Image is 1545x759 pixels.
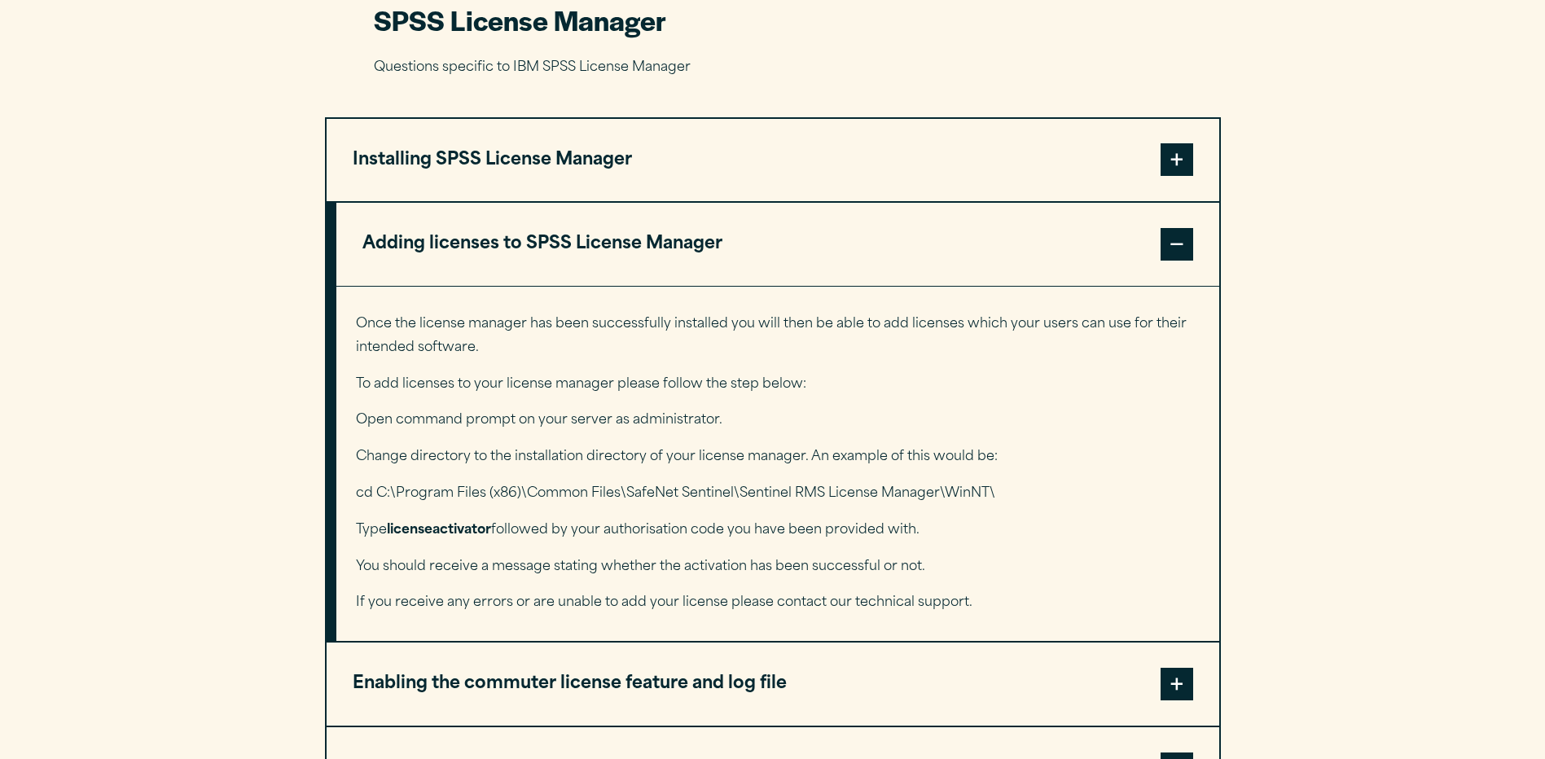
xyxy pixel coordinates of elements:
[336,286,1219,641] div: Adding licenses to SPSS License Manager
[356,445,1198,469] p: Change directory to the installation directory of your license manager. An example of this would be:
[327,119,1219,202] button: Installing SPSS License Manager
[387,524,491,537] strong: licenseactivator
[356,373,1198,397] p: To add licenses to your license manager please follow the step below:
[356,482,1198,506] p: cd C:\Program Files (x86)\Common Files\SafeNet Sentinel\Sentinel RMS License Manager\WinNT\
[356,591,1198,615] p: If you receive any errors or are unable to add your license please contact our technical support.
[356,313,1198,360] p: Once the license manager has been successfully installed you will then be able to add licenses wh...
[327,643,1219,726] button: Enabling the commuter license feature and log file
[336,203,1219,286] button: Adding licenses to SPSS License Manager
[374,56,1172,80] p: Questions specific to IBM SPSS License Manager
[356,555,1198,579] p: You should receive a message stating whether the activation has been successful or not.
[356,409,1198,432] p: Open command prompt on your server as administrator.
[356,519,1198,542] p: Type followed by your authorisation code you have been provided with.
[374,2,1172,38] h2: SPSS License Manager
